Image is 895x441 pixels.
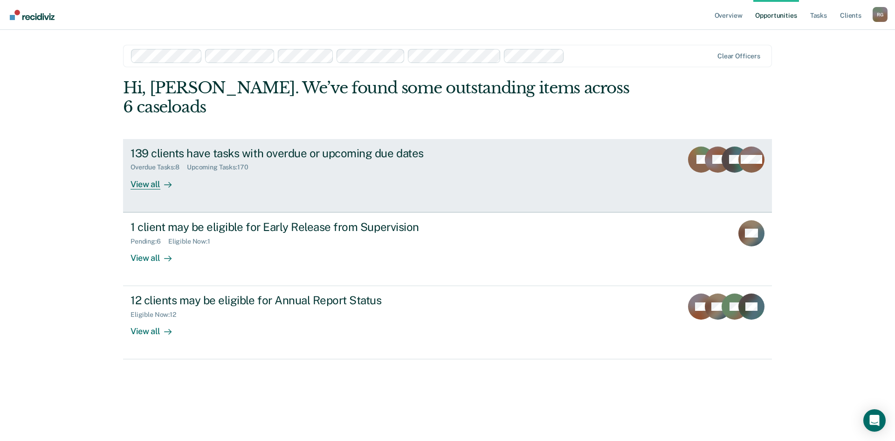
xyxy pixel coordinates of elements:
[131,238,168,245] div: Pending : 6
[187,163,256,171] div: Upcoming Tasks : 170
[123,212,772,286] a: 1 client may be eligible for Early Release from SupervisionPending:6Eligible Now:1View all
[131,311,184,319] div: Eligible Now : 12
[168,238,218,245] div: Eligible Now : 1
[717,52,760,60] div: Clear officers
[131,245,183,263] div: View all
[131,171,183,189] div: View all
[123,78,642,117] div: Hi, [PERSON_NAME]. We’ve found some outstanding items across 6 caseloads
[873,7,888,22] div: R G
[123,286,772,359] a: 12 clients may be eligible for Annual Report StatusEligible Now:12View all
[131,220,458,234] div: 1 client may be eligible for Early Release from Supervision
[123,139,772,212] a: 139 clients have tasks with overdue or upcoming due datesOverdue Tasks:8Upcoming Tasks:170View all
[131,163,187,171] div: Overdue Tasks : 8
[131,294,458,307] div: 12 clients may be eligible for Annual Report Status
[10,10,55,20] img: Recidiviz
[131,319,183,337] div: View all
[863,409,886,432] div: Open Intercom Messenger
[873,7,888,22] button: Profile dropdown button
[131,147,458,160] div: 139 clients have tasks with overdue or upcoming due dates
